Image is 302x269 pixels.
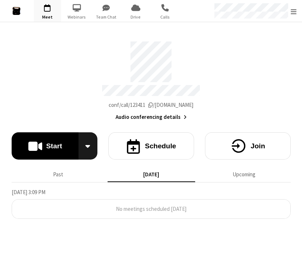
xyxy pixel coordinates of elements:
button: Past [14,168,102,181]
div: Start conference options [78,132,97,160]
span: No meetings scheduled [DATE] [116,205,186,212]
button: Audio conferencing details [116,113,186,121]
button: Join [205,132,291,160]
button: Schedule [108,132,194,160]
span: Meet [34,14,61,20]
span: Calls [152,14,179,20]
section: Today's Meetings [12,188,291,219]
h4: Schedule [145,142,176,149]
span: [DATE] 3:09 PM [12,189,45,196]
h4: Start [46,142,62,149]
span: Copy my meeting room link [109,101,193,108]
section: Account details [12,36,291,121]
button: Copy my meeting room linkCopy my meeting room link [109,101,193,109]
img: rex-staging [11,5,22,16]
span: Drive [122,14,149,20]
button: Start [12,132,79,160]
span: Team Chat [93,14,120,20]
button: [DATE] [107,168,195,181]
span: Webinars [63,14,90,20]
button: Upcoming [200,168,288,181]
h4: Join [251,142,265,149]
